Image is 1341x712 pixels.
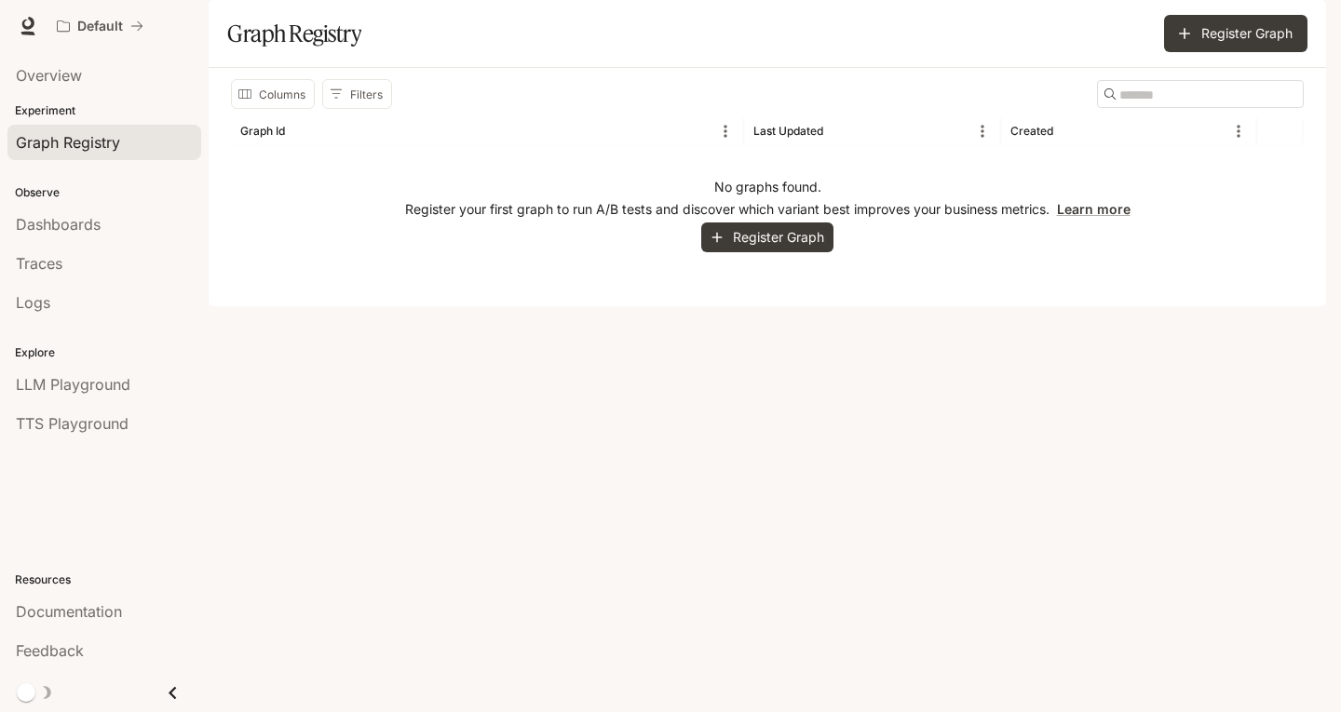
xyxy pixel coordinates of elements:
button: Sort [1055,117,1083,145]
button: Register Graph [1164,15,1307,52]
div: Graph Id [240,124,285,138]
h1: Graph Registry [227,15,361,52]
a: Learn more [1057,201,1131,217]
button: Menu [968,117,996,145]
p: No graphs found. [714,178,821,196]
div: Last Updated [753,124,823,138]
button: Show filters [322,79,392,109]
div: Search [1097,80,1304,108]
button: All workspaces [48,7,152,45]
button: Select columns [231,79,315,109]
p: Register your first graph to run A/B tests and discover which variant best improves your business... [405,200,1131,219]
button: Sort [287,117,315,145]
p: Default [77,19,123,34]
button: Register Graph [701,222,833,253]
button: Sort [825,117,853,145]
div: Created [1010,124,1053,138]
button: Menu [1225,117,1253,145]
button: Menu [711,117,739,145]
